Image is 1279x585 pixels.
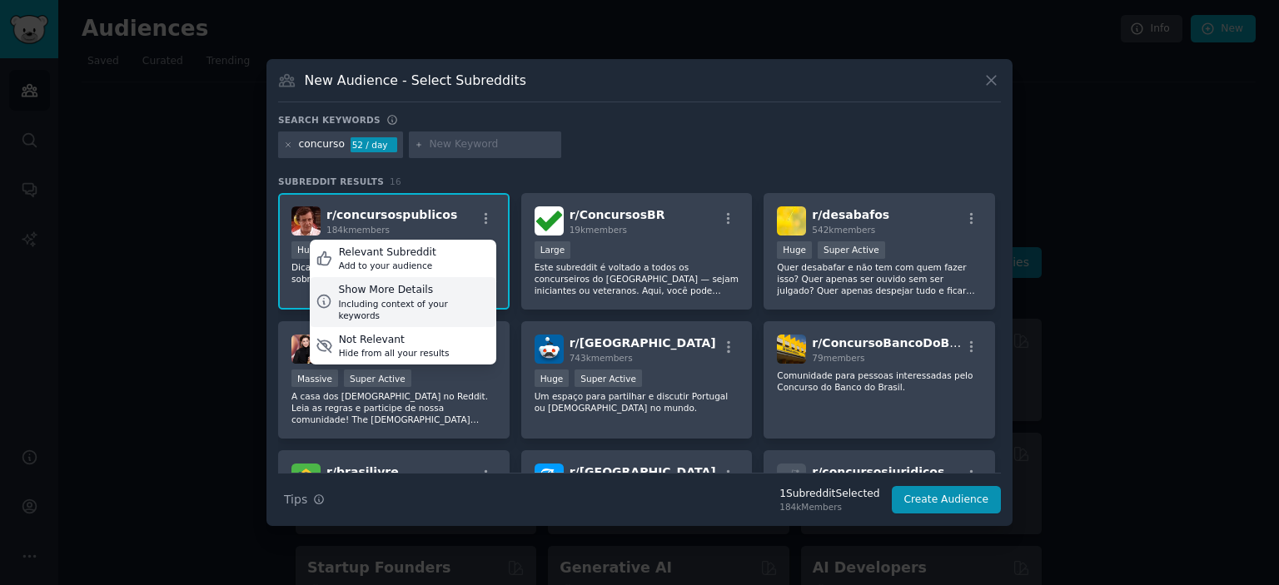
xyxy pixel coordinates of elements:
img: argentina [535,464,564,493]
p: Este subreddit é voltado a todos os concurseiros do [GEOGRAPHIC_DATA] — sejam iniciantes ou veter... [535,261,739,296]
div: Huge [777,241,812,259]
div: Hide from all your results [339,347,450,359]
div: Add to your audience [339,260,436,271]
div: Massive [291,369,338,387]
div: 52 / day [351,137,397,152]
div: Huge [535,369,570,387]
div: Huge [291,241,326,259]
p: Comunidade para pessoas interessadas pelo Concurso do Banco do Brasil. [777,369,982,393]
span: r/ desabafos [812,208,889,221]
span: r/ concursospublicos [326,208,457,221]
span: r/ [GEOGRAPHIC_DATA] [570,336,716,350]
span: r/ ConcursosBR [570,208,665,221]
p: Um espaço para partilhar e discutir Portugal ou [DEMOGRAPHIC_DATA] no mundo. [535,390,739,414]
p: Dicas, notícias, dúvidas, bate papo, tudo sobre concursos! [291,261,496,285]
span: 19k members [570,225,627,235]
img: ConcursoBancoDoBrasil [777,335,806,364]
img: desabafos [777,206,806,235]
div: Show More Details [338,283,490,298]
img: ConcursosBR [535,206,564,235]
span: 79 members [812,353,864,363]
div: Super Active [575,369,642,387]
p: Quer desabafar e não tem com quem fazer isso? Quer apenas ser ouvido sem ser julgado? Quer apenas... [777,261,982,296]
span: 743k members [570,353,633,363]
h3: Search keywords [278,114,381,126]
img: portugal [535,335,564,364]
span: r/ [GEOGRAPHIC_DATA] [570,465,716,478]
span: 542k members [812,225,875,235]
span: r/ ConcursoBancoDoBrasil [812,336,978,350]
button: Create Audience [892,486,1002,514]
div: Large [535,241,571,259]
span: r/ concursosjuridicos [812,465,944,478]
input: New Keyword [429,137,555,152]
span: Subreddit Results [278,176,384,187]
img: brasilivre [291,464,321,493]
span: 16 [390,176,401,186]
div: Super Active [344,369,411,387]
span: 184k members [326,225,390,235]
div: concurso [299,137,345,152]
img: brasil [291,335,321,364]
h3: New Audience - Select Subreddits [305,72,526,89]
span: Tips [284,491,307,508]
div: Not Relevant [339,333,450,348]
div: 1 Subreddit Selected [779,487,879,502]
div: Relevant Subreddit [339,245,436,260]
p: A casa dos [DEMOGRAPHIC_DATA] no Reddit. Leia as regras e participe de nossa comunidade! The [DEM... [291,390,496,425]
div: 184k Members [779,501,879,513]
span: r/ brasilivre [326,465,399,478]
div: Super Active [818,241,885,259]
img: concursospublicos [291,206,321,235]
button: Tips [278,485,331,514]
div: Including context of your keywords [338,298,490,321]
